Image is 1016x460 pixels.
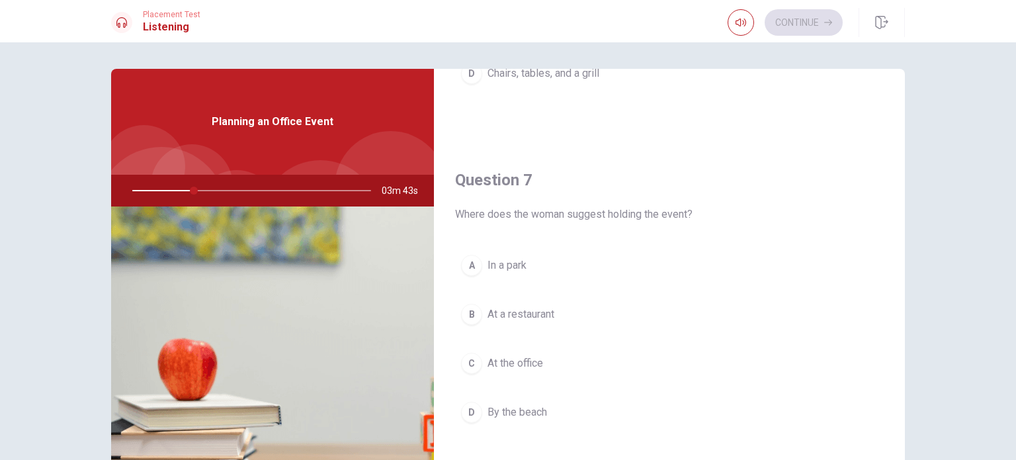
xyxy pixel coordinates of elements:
div: D [461,63,482,84]
span: At the office [487,355,543,371]
button: DBy the beach [455,396,884,429]
span: Planning an Office Event [212,114,333,130]
h4: Question 7 [455,169,884,191]
div: A [461,255,482,276]
h1: Listening [143,19,200,35]
button: AIn a park [455,249,884,282]
button: DChairs, tables, and a grill [455,57,884,90]
span: By the beach [487,404,547,420]
button: CAt the office [455,347,884,380]
span: Where does the woman suggest holding the event? [455,207,884,222]
span: 03m 43s [382,175,429,207]
div: C [461,353,482,374]
span: In a park [487,257,527,273]
span: Chairs, tables, and a grill [487,66,599,81]
div: D [461,402,482,423]
span: At a restaurant [487,306,554,322]
button: BAt a restaurant [455,298,884,331]
span: Placement Test [143,10,200,19]
div: B [461,304,482,325]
